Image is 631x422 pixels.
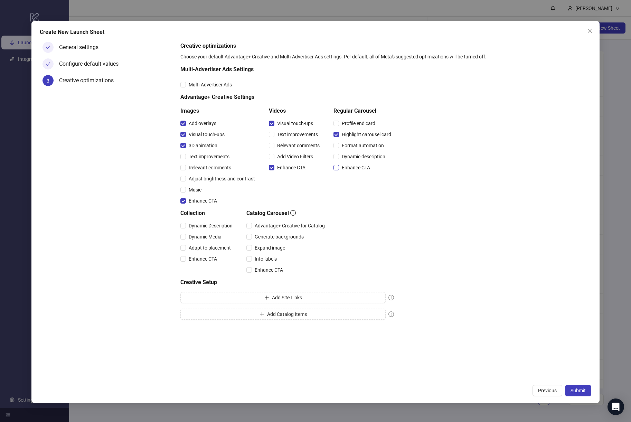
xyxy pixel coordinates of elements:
span: Submit [571,388,586,393]
span: Highlight carousel card [339,131,394,138]
div: General settings [59,42,104,53]
div: Open Intercom Messenger [608,398,624,415]
span: Relevant comments [186,164,234,171]
span: Enhance CTA [339,164,373,171]
span: check [46,62,50,66]
span: Add Video Filters [274,153,316,160]
span: Text improvements [274,131,321,138]
span: Add Catalog Items [267,311,307,317]
span: Music [186,186,204,194]
span: Advantage+ Creative for Catalog [252,222,328,229]
h5: Creative optimizations [180,42,588,50]
span: Enhance CTA [274,164,308,171]
button: Previous [533,385,562,396]
span: Adapt to placement [186,244,234,252]
span: plus [260,312,264,317]
button: Close [584,25,595,36]
h5: Collection [180,209,235,217]
span: Expand image [252,244,288,252]
button: Add Catalog Items [180,309,386,320]
span: Generate backgrounds [252,233,307,241]
span: Enhance CTA [186,255,220,263]
h5: Regular Carousel [333,107,394,115]
h5: Creative Setup [180,278,394,287]
span: Format automation [339,142,387,149]
span: Enhance CTA [252,266,286,274]
span: Add overlays [186,120,219,127]
h5: Catalog Carousel [246,209,328,217]
div: Create New Launch Sheet [40,28,591,36]
span: Dynamic Description [186,222,235,229]
span: exclamation-circle [388,295,394,300]
span: info-circle [290,210,296,216]
span: Dynamic description [339,153,388,160]
h5: Videos [269,107,322,115]
span: Dynamic Media [186,233,224,241]
span: Info labels [252,255,280,263]
h5: Advantage+ Creative Settings [180,93,394,101]
span: close [587,28,593,34]
button: Add Site Links [180,292,386,303]
span: 3D animation [186,142,220,149]
span: 3 [47,78,49,84]
span: Visual touch-ups [274,120,316,127]
span: Relevant comments [274,142,322,149]
div: Creative optimizations [59,75,119,86]
span: check [46,45,50,50]
span: Profile end card [339,120,378,127]
button: Submit [565,385,591,396]
span: Enhance CTA [186,197,220,205]
div: Configure default values [59,58,124,69]
h5: Images [180,107,258,115]
span: plus [264,295,269,300]
div: Choose your default Advantage+ Creative and Multi-Advertiser Ads settings. Per default, all of Me... [180,53,588,60]
h5: Multi-Advertiser Ads Settings [180,65,394,74]
span: Adjust brightness and contrast [186,175,258,182]
span: Multi-Advertiser Ads [186,81,235,88]
span: Text improvements [186,153,232,160]
span: Previous [538,388,557,393]
span: Add Site Links [272,295,302,300]
span: Visual touch-ups [186,131,227,138]
span: exclamation-circle [388,311,394,317]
